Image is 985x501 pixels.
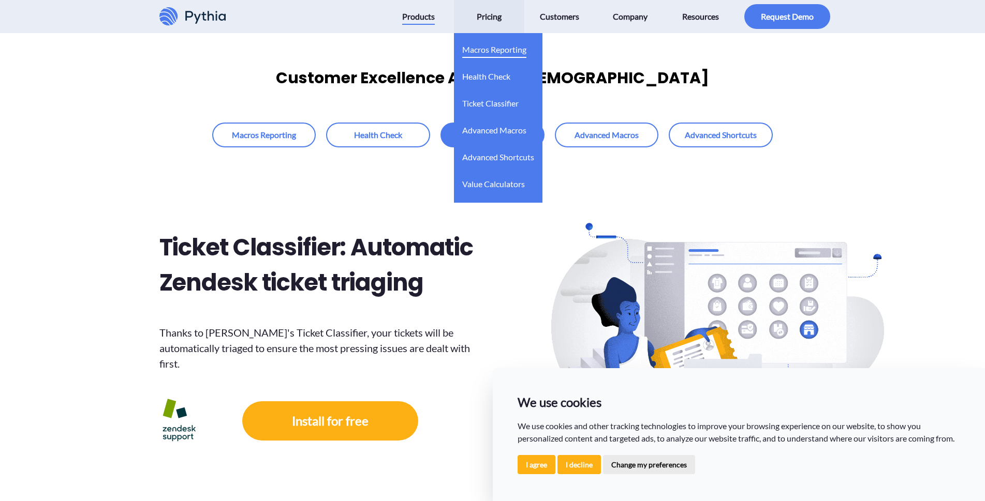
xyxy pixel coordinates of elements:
[557,455,601,474] button: I decline
[462,176,525,192] span: Value Calculators
[518,420,961,445] p: We use cookies and other tracking technologies to improve your browsing experience on our website...
[462,68,510,85] span: Health Check
[462,122,526,139] span: Advanced Macros
[462,114,526,141] a: Advanced Macros
[462,168,525,194] a: Value Calculators
[603,455,695,474] button: Change my preferences
[613,8,648,25] span: Company
[462,95,519,112] span: Ticket Classifier
[462,33,526,60] a: Macros Reporting
[462,141,534,168] a: Advanced Shortcuts
[518,393,961,412] p: We use cookies
[462,60,510,87] a: Health Check
[462,41,526,58] span: Macros Reporting
[518,455,555,474] button: I agree
[462,87,519,114] a: Ticket Classifier
[159,325,483,371] h3: Thanks to [PERSON_NAME]'s Ticket Classifier, your tickets will be automatically triaged to ensure...
[498,191,930,485] img: Ticket Classifier
[682,8,719,25] span: Resources
[159,230,483,300] h2: Ticket Classifier: Automatic Zendesk ticket triaging
[540,8,579,25] span: Customers
[402,8,435,25] span: Products
[477,8,502,25] span: Pricing
[462,149,534,165] span: Advanced Shortcuts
